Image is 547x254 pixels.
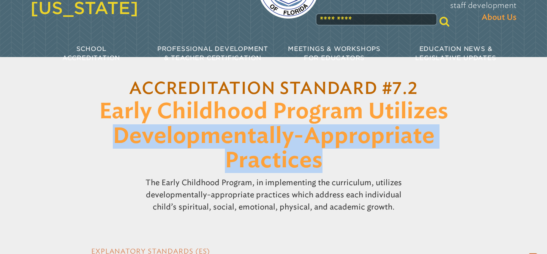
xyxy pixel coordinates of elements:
span: Meetings & Workshops for Educators [288,45,381,62]
span: About Us [482,11,517,24]
p: The Early Childhood Program, in implementing the curriculum, utilizes developmentally-appropriate... [114,173,433,216]
a: Accreditation Standard #7.2 [129,81,418,97]
span: Education News & Legislative Updates [415,45,496,62]
span: School Accreditation [62,45,120,62]
span: Early Childhood Program Utilizes Developmentally-Appropriate Practices [99,101,448,171]
span: Professional Development & Teacher Certification [157,45,268,62]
